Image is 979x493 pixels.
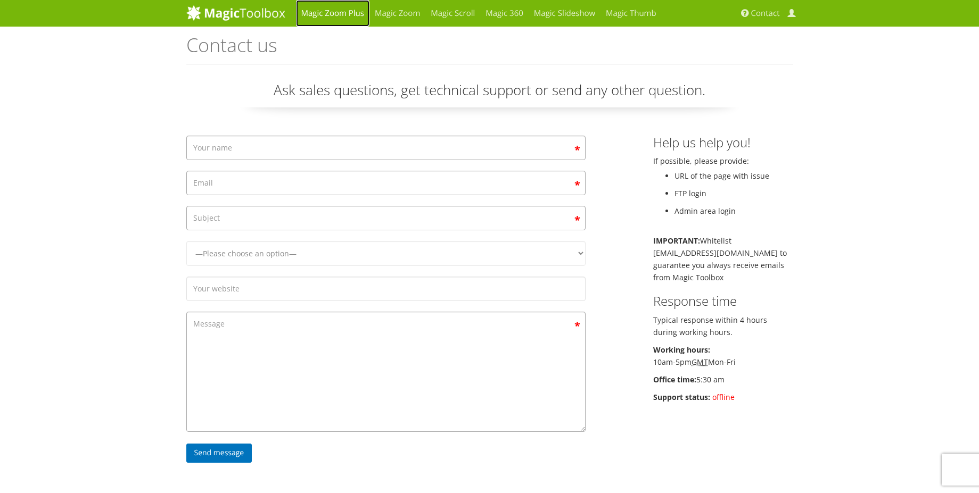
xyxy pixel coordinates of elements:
[186,80,793,107] p: Ask sales questions, get technical support or send any other question.
[653,235,793,283] p: Whitelist [EMAIL_ADDRESS][DOMAIN_NAME] to guarantee you always receive emails from Magic Toolbox
[653,392,710,402] b: Support status:
[674,170,793,182] li: URL of the page with issue
[653,236,700,246] b: IMPORTANT:
[645,136,801,408] div: If possible, please provide:
[186,171,586,195] input: Email
[186,277,586,301] input: Your website
[186,136,586,468] form: Contact form
[751,8,780,19] span: Contact
[186,136,586,160] input: Your name
[674,205,793,217] li: Admin area login
[653,344,793,368] p: 10am-5pm Mon-Fri
[653,345,710,355] b: Working hours:
[692,357,708,367] acronym: Greenwich Mean Time
[186,206,586,230] input: Subject
[653,373,793,386] p: 5:30 am
[186,5,285,21] img: MagicToolbox.com - Image tools for your website
[186,444,252,463] input: Send message
[186,35,793,64] h1: Contact us
[712,392,735,402] span: offline
[653,374,696,385] b: Office time:
[674,187,793,199] li: FTP login
[653,294,793,308] h3: Response time
[653,136,793,149] h3: Help us help you!
[653,314,793,338] p: Typical response within 4 hours during working hours.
